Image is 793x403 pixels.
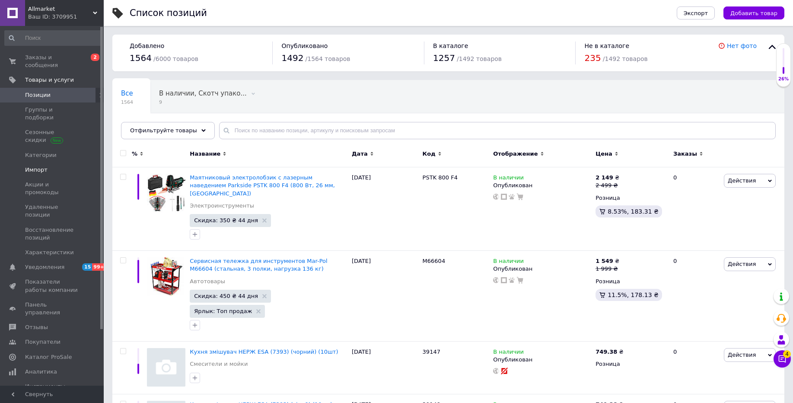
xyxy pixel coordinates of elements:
span: / 1564 товаров [306,55,350,62]
span: Опубликовано [281,42,328,49]
div: 0 [668,342,722,394]
div: Розница [596,278,666,285]
span: 2 [91,54,99,61]
span: 99+ [92,263,106,271]
span: Название [190,150,220,158]
span: % [132,150,137,158]
div: ₴ [596,348,623,356]
span: Действия [728,261,756,267]
div: [DATE] [350,167,420,251]
span: Все [121,90,133,97]
div: 0 [668,167,722,251]
a: Сервисная тележка для инструментов Mar-Pol M66604 (стальная, 3 полки, нагрузка 136 кг) [190,258,327,272]
a: Кухня змішувач НЕРЖ ESA (7393) (чорний) (10шт) [190,349,338,355]
span: PSTK 800 F4 [423,174,458,181]
img: Сервисная тележка для инструментов Mar-Pol M66604 (стальная, 3 полки, нагрузка 136 кг) [147,257,185,296]
span: 4 [783,349,791,357]
span: Опубликованные [121,122,180,130]
span: 1492 [281,53,303,63]
span: Заказы [673,150,697,158]
span: Действия [728,177,756,184]
span: Добавить товар [730,10,777,16]
span: 1564 [121,99,133,106]
span: Категории [25,151,57,159]
span: Показатели работы компании [25,278,80,294]
span: Уведомления [25,263,64,271]
span: Инструменты вебмастера и SEO [25,383,80,398]
button: Добавить товар [723,6,784,19]
div: Опубликован [493,265,591,273]
div: [DATE] [350,251,420,342]
span: Панель управления [25,301,80,317]
span: В наличии [493,258,524,267]
span: Код [423,150,436,158]
a: Электроинструменты [190,202,254,210]
span: 11.5%, 178.13 ₴ [608,291,659,298]
span: Добавлено [130,42,164,49]
a: Автотовары [190,278,225,285]
span: Allmarket [28,5,93,13]
span: Каталог ProSale [25,353,72,361]
span: Позиции [25,91,51,99]
span: Удаленные позиции [25,203,80,219]
span: Товары и услуги [25,76,74,84]
span: Цена [596,150,612,158]
span: Скидка: 350 ₴ 44 дня [194,217,258,223]
span: Ярлык: Топ продаж [194,308,252,314]
span: Отображение [493,150,538,158]
a: Нет фото [727,42,757,49]
span: 235 [584,53,601,63]
div: 26% [777,76,790,82]
div: 2 499 ₴ [596,182,619,189]
b: 1 549 [596,258,613,264]
div: В наличии, Скотч упаковочный прозрачный и цветной , Стретч упаковочный ручной, машинный, джамбо, ... [150,80,264,113]
img: Кухня змішувач НЕРЖ ESA (7393) (чорний) (10шт) [147,348,185,387]
span: Отзывы [25,323,48,331]
span: Восстановление позиций [25,226,80,242]
span: Акции и промокоды [25,181,80,196]
span: В наличии, Скотч упако... [159,90,247,97]
span: Характеристики [25,249,74,256]
span: В наличии [493,174,524,183]
span: Сезонные скидки [25,128,80,144]
span: В каталоге [433,42,468,49]
div: ₴ [596,257,619,265]
b: 2 149 [596,174,613,181]
b: 749.38 [596,349,617,355]
span: Экспорт [684,10,708,16]
span: Аналитика [25,368,57,376]
div: Список позиций [130,9,207,18]
div: Опубликован [493,356,591,364]
div: [DATE] [350,342,420,394]
span: 39147 [423,349,440,355]
div: ₴ [596,174,619,182]
input: Поиск по названию позиции, артикулу и поисковым запросам [219,122,776,139]
button: Экспорт [677,6,715,19]
div: 0 [668,251,722,342]
span: Скидка: 450 ₴ 44 дня [194,293,258,299]
span: 1564 [130,53,152,63]
input: Поиск [4,30,102,46]
span: Импорт [25,166,48,174]
span: Дата [352,150,368,158]
button: Чат с покупателем4 [774,350,791,368]
div: Розница [596,360,666,368]
span: M66604 [423,258,446,264]
div: Розница [596,194,666,202]
span: / 1492 товаров [457,55,502,62]
div: Ваш ID: 3709951 [28,13,104,21]
span: 1257 [433,53,455,63]
span: 15 [82,263,92,271]
span: 8.53%, 183.31 ₴ [608,208,659,215]
span: Действия [728,352,756,358]
span: Не в каталоге [584,42,629,49]
div: 1 999 ₴ [596,265,619,273]
a: Смесители и мойки [190,360,248,368]
span: Покупатели [25,338,61,346]
div: Опубликован [493,182,591,189]
span: Группы и подборки [25,106,80,122]
a: Маятниковый электролобзик с лазерным наведением Parkside PSTK 800 F4 (800 Вт, 26 мм, [GEOGRAPHIC_... [190,174,335,196]
span: Отфильтруйте товары [130,127,197,134]
span: / 6000 товаров [153,55,198,62]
